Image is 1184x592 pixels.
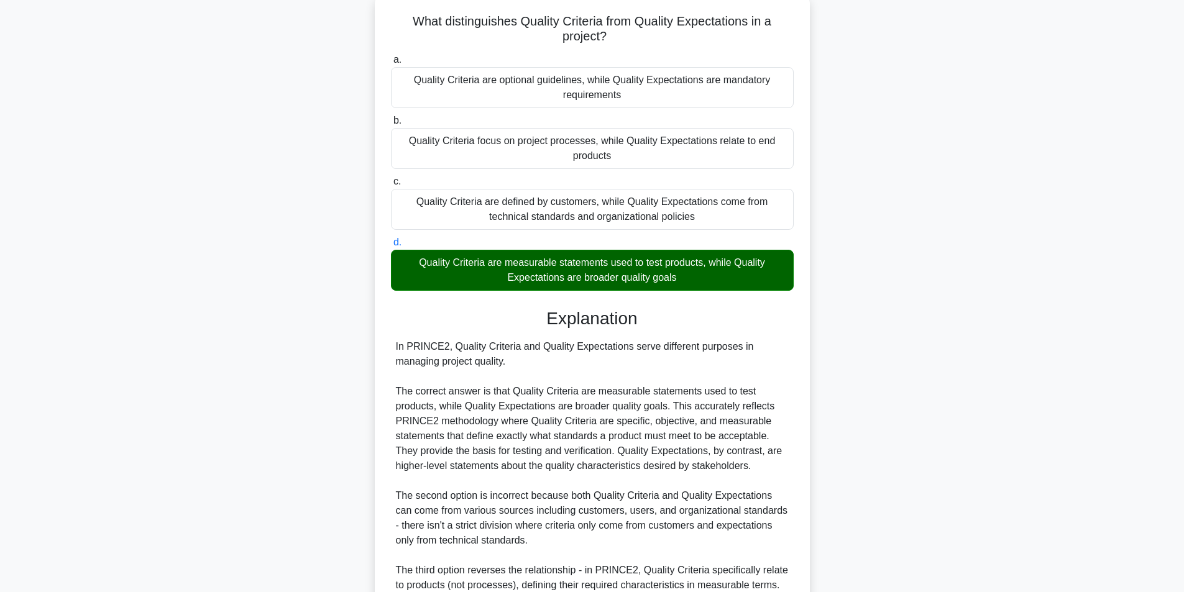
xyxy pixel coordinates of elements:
div: Quality Criteria are measurable statements used to test products, while Quality Expectations are ... [391,250,794,291]
span: a. [393,54,402,65]
h5: What distinguishes Quality Criteria from Quality Expectations in a project? [390,14,795,45]
span: b. [393,115,402,125]
span: d. [393,237,402,247]
h3: Explanation [398,308,786,329]
span: c. [393,176,401,186]
div: Quality Criteria are defined by customers, while Quality Expectations come from technical standar... [391,189,794,230]
div: Quality Criteria focus on project processes, while Quality Expectations relate to end products [391,128,794,169]
div: Quality Criteria are optional guidelines, while Quality Expectations are mandatory requirements [391,67,794,108]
